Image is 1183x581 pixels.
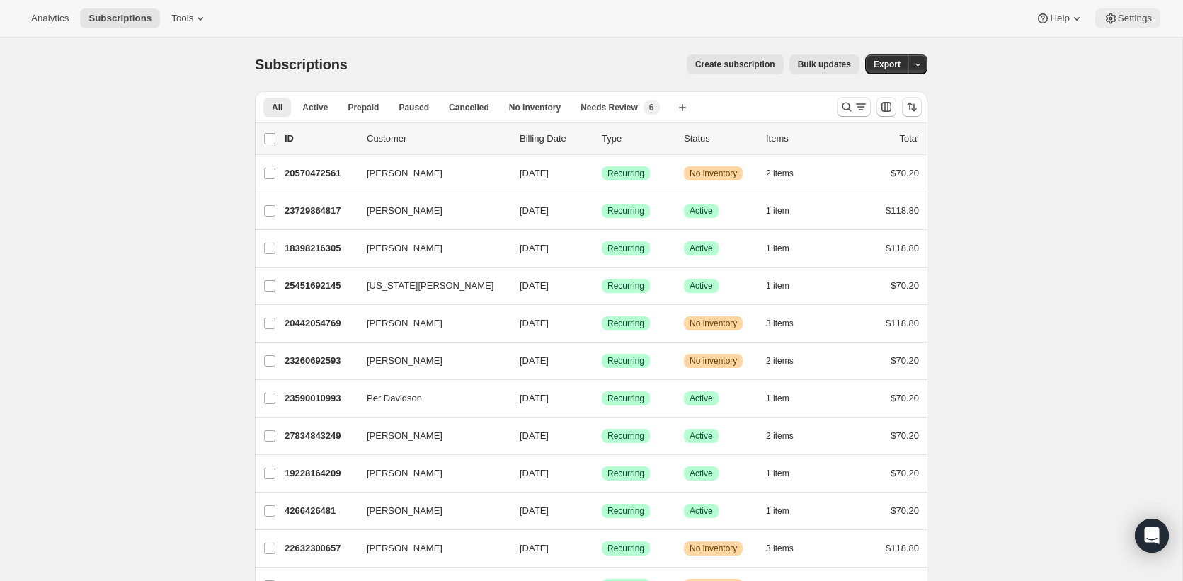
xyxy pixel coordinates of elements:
[1118,13,1152,24] span: Settings
[367,132,508,146] p: Customer
[690,430,713,442] span: Active
[687,54,784,74] button: Create subscription
[520,168,549,178] span: [DATE]
[891,505,919,516] span: $70.20
[891,393,919,403] span: $70.20
[285,132,355,146] p: ID
[255,57,348,72] span: Subscriptions
[766,464,805,483] button: 1 item
[684,132,755,146] p: Status
[607,468,644,479] span: Recurring
[891,468,919,478] span: $70.20
[285,464,919,483] div: 19228164209[PERSON_NAME][DATE]SuccessRecurringSuccessActive1 item$70.20
[607,543,644,554] span: Recurring
[367,466,442,481] span: [PERSON_NAME]
[690,205,713,217] span: Active
[766,501,805,521] button: 1 item
[520,132,590,146] p: Billing Date
[285,429,355,443] p: 27834843249
[367,504,442,518] span: [PERSON_NAME]
[766,201,805,221] button: 1 item
[367,166,442,180] span: [PERSON_NAME]
[88,13,152,24] span: Subscriptions
[607,355,644,367] span: Recurring
[766,505,789,517] span: 1 item
[891,430,919,441] span: $70.20
[285,313,919,333] div: 20442054769[PERSON_NAME][DATE]SuccessRecurringWarningNo inventory3 items$118.80
[285,426,919,446] div: 27834843249[PERSON_NAME][DATE]SuccessRecurringSuccessActive2 items$70.20
[358,237,500,260] button: [PERSON_NAME]
[358,162,500,185] button: [PERSON_NAME]
[690,355,737,367] span: No inventory
[285,539,919,558] div: 22632300657[PERSON_NAME][DATE]SuccessRecurringWarningNo inventory3 items$118.80
[766,313,809,333] button: 3 items
[171,13,193,24] span: Tools
[285,316,355,330] p: 20442054769
[520,355,549,366] span: [DATE]
[607,168,644,179] span: Recurring
[766,426,809,446] button: 2 items
[358,462,500,485] button: [PERSON_NAME]
[874,59,901,70] span: Export
[607,393,644,404] span: Recurring
[766,238,805,258] button: 1 item
[285,241,355,255] p: 18398216305
[886,318,919,328] span: $118.80
[31,13,69,24] span: Analytics
[367,541,442,556] span: [PERSON_NAME]
[367,241,442,255] span: [PERSON_NAME]
[285,354,355,368] p: 23260692593
[766,276,805,296] button: 1 item
[358,500,500,522] button: [PERSON_NAME]
[285,204,355,218] p: 23729864817
[766,355,794,367] span: 2 items
[766,393,789,404] span: 1 item
[358,425,500,447] button: [PERSON_NAME]
[886,243,919,253] span: $118.80
[285,541,355,556] p: 22632300657
[358,200,500,222] button: [PERSON_NAME]
[886,543,919,553] span: $118.80
[285,501,919,521] div: 4266426481[PERSON_NAME][DATE]SuccessRecurringSuccessActive1 item$70.20
[865,54,909,74] button: Export
[690,280,713,292] span: Active
[285,279,355,293] p: 25451692145
[891,280,919,291] span: $70.20
[509,102,561,113] span: No inventory
[766,318,794,329] span: 3 items
[358,312,500,335] button: [PERSON_NAME]
[520,430,549,441] span: [DATE]
[285,504,355,518] p: 4266426481
[285,132,919,146] div: IDCustomerBilling DateTypeStatusItemsTotal
[520,505,549,516] span: [DATE]
[285,466,355,481] p: 19228164209
[690,243,713,254] span: Active
[766,168,794,179] span: 2 items
[766,430,794,442] span: 2 items
[902,97,922,117] button: Sort the results
[367,354,442,368] span: [PERSON_NAME]
[607,318,644,329] span: Recurring
[607,243,644,254] span: Recurring
[837,97,871,117] button: Search and filter results
[285,163,919,183] div: 20570472561[PERSON_NAME][DATE]SuccessRecurringWarningNo inventory2 items$70.20
[358,387,500,410] button: Per Davidson
[399,102,429,113] span: Paused
[900,132,919,146] p: Total
[607,205,644,217] span: Recurring
[285,389,919,408] div: 23590010993Per Davidson[DATE]SuccessRecurringSuccessActive1 item$70.20
[520,205,549,216] span: [DATE]
[607,280,644,292] span: Recurring
[690,318,737,329] span: No inventory
[520,468,549,478] span: [DATE]
[520,318,549,328] span: [DATE]
[285,166,355,180] p: 20570472561
[1027,8,1092,28] button: Help
[602,132,673,146] div: Type
[302,102,328,113] span: Active
[690,168,737,179] span: No inventory
[520,393,549,403] span: [DATE]
[766,543,794,554] span: 3 items
[163,8,216,28] button: Tools
[798,59,851,70] span: Bulk updates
